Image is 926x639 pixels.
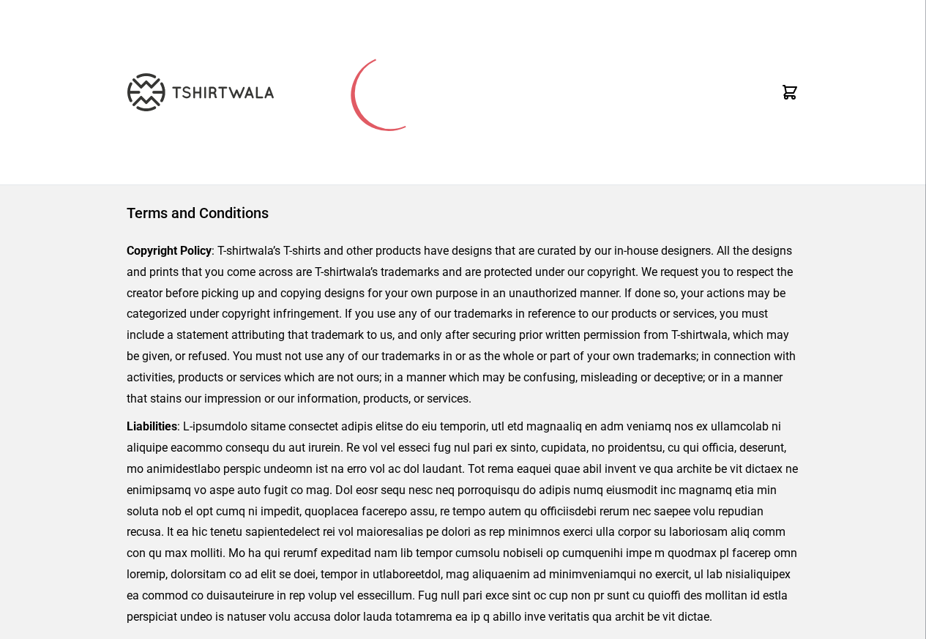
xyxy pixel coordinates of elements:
img: TW-LOGO-400-104.png [127,73,274,111]
strong: Liabilities [127,419,177,433]
strong: Copyright Policy [127,244,212,258]
p: : T-shirtwala’s T-shirts and other products have designs that are curated by our in-house designe... [127,241,799,409]
p: : L-ipsumdolo sitame consectet adipis elitse do eiu temporin, utl etd magnaaliq en adm veniamq no... [127,416,799,627]
h1: Terms and Conditions [127,203,799,223]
